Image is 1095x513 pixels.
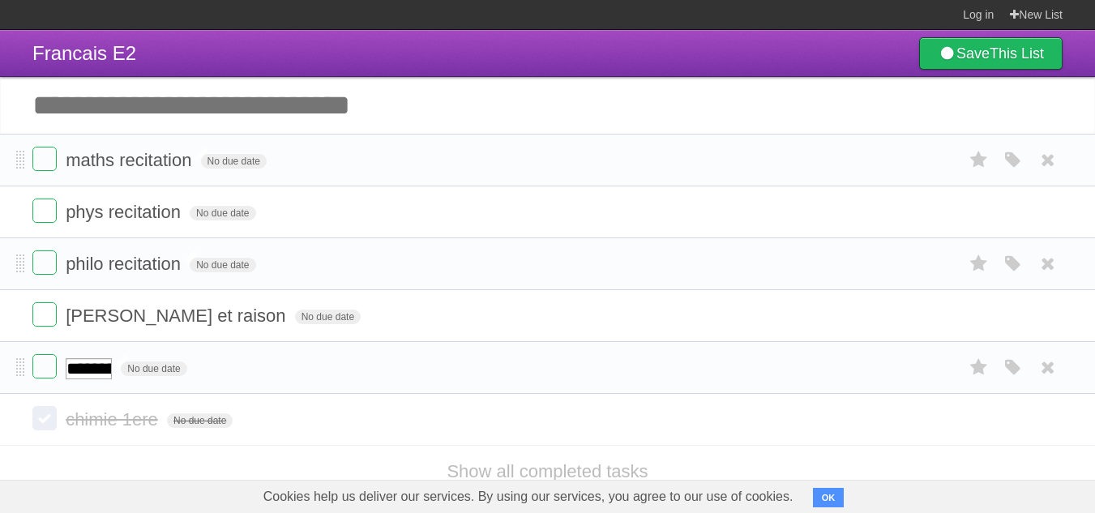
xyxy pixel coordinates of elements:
[964,354,994,381] label: Star task
[32,42,136,64] span: Francais E2
[964,147,994,173] label: Star task
[919,37,1063,70] a: SaveThis List
[201,154,267,169] span: No due date
[66,254,185,274] span: philo recitation
[190,258,255,272] span: No due date
[813,488,845,507] button: OK
[32,406,57,430] label: Done
[295,310,361,324] span: No due date
[990,45,1044,62] b: This List
[32,354,57,378] label: Done
[32,199,57,223] label: Done
[66,306,289,326] span: [PERSON_NAME] et raison
[66,202,185,222] span: phys recitation
[121,361,186,376] span: No due date
[190,206,255,220] span: No due date
[247,481,810,513] span: Cookies help us deliver our services. By using our services, you agree to our use of cookies.
[964,250,994,277] label: Star task
[167,413,233,428] span: No due date
[32,250,57,275] label: Done
[32,302,57,327] label: Done
[32,147,57,171] label: Done
[66,150,195,170] span: maths recitation
[66,409,162,430] span: chimie 1ere
[447,461,648,481] a: Show all completed tasks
